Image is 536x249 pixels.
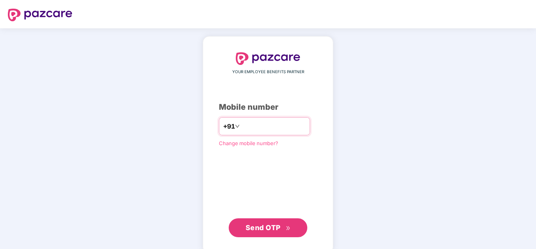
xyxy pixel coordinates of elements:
a: Change mobile number? [219,140,278,146]
img: logo [8,9,72,21]
div: Mobile number [219,101,317,113]
span: YOUR EMPLOYEE BENEFITS PARTNER [232,69,304,75]
span: Send OTP [246,223,281,232]
button: Send OTPdouble-right [229,218,307,237]
span: down [235,124,240,129]
span: double-right [286,226,291,231]
span: +91 [223,122,235,131]
img: logo [236,52,300,65]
